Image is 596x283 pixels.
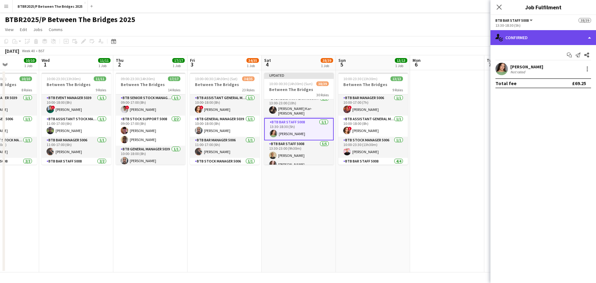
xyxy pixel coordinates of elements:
div: Total fee [495,80,517,86]
span: 10:00-00:30 (14h30m) (Sun) [269,81,313,86]
app-card-role: BTB General Manager 50391/110:00-18:00 (8h)[PERSON_NAME] [190,116,260,137]
app-job-card: Updated10:00-00:30 (14h30m) (Sun)38/39Between The Bridges30 RolesBTB Bar Staff 50081/111:00-00:30... [264,73,334,165]
div: 1 Job [247,63,259,68]
span: 38/39 [316,81,329,86]
a: Comms [46,25,65,34]
span: 34/35 [242,76,255,81]
div: 1 Job [321,63,333,68]
span: 3 [189,61,195,68]
span: Thu [116,57,124,63]
span: Week 40 [20,48,36,53]
app-card-role: BTB Bar Staff 50084/410:30-17:30 (7h) [338,158,408,206]
span: 10:00-00:30 (14h30m) (Sat) [195,76,237,81]
app-card-role: BTB Bar Manager 50061/111:00-17:00 (6h)[PERSON_NAME] [42,137,111,158]
h3: Job Fulfilment [490,3,596,11]
app-card-role: BTB Bar Manager 50061/110:00-17:00 (7h)![PERSON_NAME] [338,94,408,116]
span: 34/35 [246,58,259,63]
span: 1 [41,61,50,68]
app-job-card: 10:00-23:30 (13h30m)11/11Between The Bridges9 RolesBTB Event Manager 50391/110:00-18:00 (8h)![PER... [42,73,111,165]
span: 10/10 [20,76,32,81]
span: ! [125,106,129,109]
span: 5 [337,61,346,68]
button: BTBR2025/P Between The Bridges 2025 [13,0,88,12]
span: 17/17 [168,76,180,81]
span: 38/39 [321,58,333,63]
div: Confirmed [490,30,596,45]
span: ! [200,106,203,109]
span: 11/11 [94,76,106,81]
span: View [5,27,14,32]
app-job-card: 09:00-23:30 (14h30m)17/17Between The Bridges14 RolesBTB Senior Stock Manager 50061/109:00-17:00 (... [116,73,185,165]
div: BST [38,48,45,53]
app-card-role: BTB Assistant Bar Manager 50061/113:00-23:00 (10h)[PERSON_NAME] Kar-[PERSON_NAME] [264,95,334,118]
span: 23 Roles [242,88,255,92]
app-card-role: BTB Senior Stock Manager 50061/109:00-17:00 (8h)![PERSON_NAME] [116,94,185,116]
app-card-role: BTB Stock Manager 50061/111:00-17:00 (6h) [190,158,260,179]
app-card-role: BTB Stock Manager 50061/110:00-23:30 (13h30m)[PERSON_NAME] [338,137,408,158]
h1: BTBR2025/P Between The Bridges 2025 [5,15,135,24]
h3: Between The Bridges [42,82,111,87]
span: Fri [190,57,195,63]
span: 17/17 [172,58,185,63]
span: Mon [413,57,421,63]
div: 13:30-18:30 (5h) [495,23,591,28]
app-job-card: 10:00-00:30 (14h30m) (Sat)34/35Between The Bridges23 RolesBTB Assistant General Manager 50061/110... [190,73,260,165]
span: 10:00-23:30 (13h30m) [47,76,81,81]
span: 4 [263,61,271,68]
span: 8 Roles [21,88,32,92]
h3: Between The Bridges [338,82,408,87]
span: Jobs [33,27,43,32]
div: 1 Job [24,63,36,68]
div: 1 Job [173,63,184,68]
span: 09:00-23:30 (14h30m) [121,76,155,81]
div: [PERSON_NAME] [510,64,543,70]
div: 1 Job [98,63,110,68]
app-card-role: BTB Assistant Stock Manager 50061/111:00-17:00 (6h)[PERSON_NAME] [42,116,111,137]
a: Edit [17,25,29,34]
span: ! [348,106,352,109]
span: 11/11 [98,58,111,63]
span: Sun [338,57,346,63]
div: Not rated [510,70,526,74]
h3: Between The Bridges [116,82,185,87]
span: 14 Roles [168,88,180,92]
app-card-role: BTB Assistant General Manager 50061/110:00-18:00 (8h)![PERSON_NAME] [338,116,408,137]
app-card-role: BTB Assistant General Manager 50061/110:00-18:00 (8h)![PERSON_NAME] [190,94,260,116]
div: Updated [264,73,334,78]
app-card-role: BTB Bar Staff 50085/513:30-23:00 (9h30m)[PERSON_NAME][PERSON_NAME] [264,140,334,198]
app-card-role: BTB Bar Staff 50082/211:30-17:30 (6h) [42,158,111,190]
app-job-card: 10:00-23:30 (13h30m)13/13Between The Bridges9 RolesBTB Bar Manager 50061/110:00-17:00 (7h)![PERSO... [338,73,408,165]
span: BTB Bar Staff 5008 [495,18,529,23]
span: Edit [20,27,27,32]
span: 30 Roles [316,93,329,97]
app-card-role: BTB Event Manager 50391/110:00-18:00 (8h)![PERSON_NAME] [42,94,111,116]
span: Sat [264,57,271,63]
span: 9 Roles [392,88,403,92]
app-card-role: BTB Bar Manager 50061/111:00-17:00 (6h)[PERSON_NAME] [190,137,260,158]
div: £69.25 [572,80,586,86]
span: 10/10 [24,58,36,63]
span: 10:00-23:30 (13h30m) [343,76,377,81]
span: Tue [487,57,494,63]
span: ! [51,106,55,109]
span: 13/13 [391,76,403,81]
a: View [2,25,16,34]
span: 6 [412,61,421,68]
span: 9 Roles [96,88,106,92]
span: Wed [42,57,50,63]
a: Jobs [31,25,45,34]
h3: Between The Bridges [190,82,260,87]
button: BTB Bar Staff 5008 [495,18,534,23]
span: 7 [486,61,494,68]
app-card-role: BTB General Manager 50391/110:00-18:00 (8h)[PERSON_NAME] [116,146,185,167]
span: 38/39 [579,18,591,23]
app-card-role: BTB Bar Staff 50081/113:30-18:30 (5h)[PERSON_NAME] [264,118,334,140]
span: Comms [49,27,63,32]
div: [DATE] [5,48,19,54]
app-card-role: BTB Stock support 50082/209:00-17:00 (8h)[PERSON_NAME][PERSON_NAME] [116,116,185,146]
